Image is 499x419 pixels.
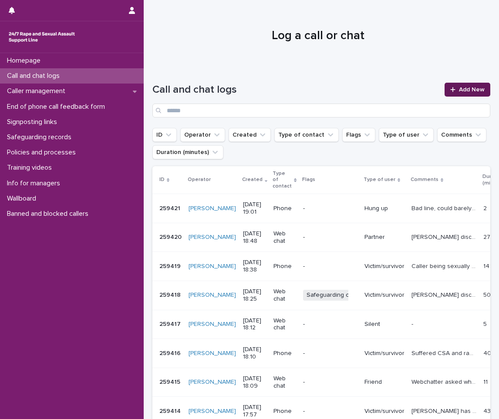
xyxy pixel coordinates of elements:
button: Flags [342,128,375,142]
p: Created [242,175,263,184]
p: - [303,263,357,270]
p: Banned and blocked callers [3,210,95,218]
p: Safeguarding records [3,133,78,141]
p: Homepage [3,57,47,65]
p: Web chat [273,288,296,303]
p: Bad line, could barely hear each-other, caller said will try again. [411,203,478,212]
p: Web chat [273,317,296,332]
p: 40 [483,348,493,357]
h1: Log a call or chat [152,29,484,44]
p: Victim/survivor [364,292,405,299]
button: Duration (minutes) [152,145,223,159]
p: - [411,319,415,328]
input: Search [152,104,490,117]
p: Caller being sexually harassed by an elderly neighbour sending pornographic text messages. Caller... [411,261,478,270]
p: Helen has survived rape and sexual assault by two perpetrators, and it sounds likely that she was... [411,406,478,415]
p: 11 [483,377,489,386]
p: Phone [273,350,296,357]
p: [DATE] 18:48 [243,230,266,245]
p: 259420 [159,232,183,241]
p: Flags [302,175,315,184]
img: rhQMoQhaT3yELyF149Cw [7,28,77,46]
p: - [303,321,357,328]
a: [PERSON_NAME] [189,205,236,212]
h1: Call and chat logs [152,84,439,96]
button: Comments [437,128,486,142]
p: Alisha disclosed domestic violence, physical violence and repeated sexual violence including rape... [411,290,478,299]
p: Suffered CSA and raped by multiple perpetrators. Reported to the police and perpetrators were not... [411,348,478,357]
button: Operator [180,128,225,142]
a: Add New [445,83,490,97]
a: [PERSON_NAME] [189,234,236,241]
p: 259415 [159,377,182,386]
p: [DATE] 17:57 [243,404,266,419]
a: [PERSON_NAME] [189,350,236,357]
p: Web chat [273,375,296,390]
p: Operator [188,175,211,184]
p: [DATE] 18:38 [243,259,266,274]
button: ID [152,128,177,142]
span: Safeguarding concern [303,290,372,301]
p: Type of contact [273,169,292,191]
p: 50 [483,290,492,299]
p: Phone [273,205,296,212]
p: 43 [483,406,492,415]
a: [PERSON_NAME] [189,408,236,415]
p: 259419 [159,261,182,270]
p: 14 [483,261,491,270]
p: Victim/survivor [364,408,405,415]
p: - [303,379,357,386]
a: [PERSON_NAME] [189,292,236,299]
p: 5 [483,319,489,328]
a: [PERSON_NAME] [189,263,236,270]
p: Caller management [3,87,72,95]
p: Type of user [364,175,395,184]
p: Webchatter asked what would happen if siblings had sex. I asked if it was consensual they did not... [411,377,478,386]
a: [PERSON_NAME] [189,321,236,328]
p: 259418 [159,290,182,299]
p: 27 [483,232,492,241]
span: Add New [459,87,485,93]
p: [DATE] 18:10 [243,346,266,361]
p: Training videos [3,164,59,172]
p: Victim/survivor [364,263,405,270]
p: Partner [364,234,405,241]
p: - [303,350,357,357]
p: - [303,205,357,212]
p: Friend [364,379,405,386]
a: [PERSON_NAME] [189,379,236,386]
p: End of phone call feedback form [3,103,112,111]
p: ID [159,175,165,184]
p: Wallboard [3,194,43,203]
p: [DATE] 18:25 [243,288,266,303]
p: Comments [411,175,438,184]
p: Phone [273,263,296,270]
button: Created [229,128,271,142]
p: 259417 [159,319,182,328]
button: Type of contact [274,128,339,142]
p: Phone [273,408,296,415]
p: Web chat [273,230,296,245]
p: Policies and processes [3,148,83,157]
p: 259421 [159,203,182,212]
p: Silent [364,321,405,328]
p: Sophie disclosed that her daughter was raped, and her dad isn't coping very well. Sophie and her ... [411,232,478,241]
p: 259414 [159,406,182,415]
p: 2 [483,203,489,212]
p: [DATE] 18:12 [243,317,266,332]
p: [DATE] 19:01 [243,201,266,216]
p: Call and chat logs [3,72,67,80]
p: [DATE] 18:09 [243,375,266,390]
p: Signposting links [3,118,64,126]
p: Victim/survivor [364,350,405,357]
button: Type of user [379,128,434,142]
p: - [303,408,357,415]
p: Hung up [364,205,405,212]
p: - [303,234,357,241]
p: Info for managers [3,179,67,188]
p: 259416 [159,348,182,357]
